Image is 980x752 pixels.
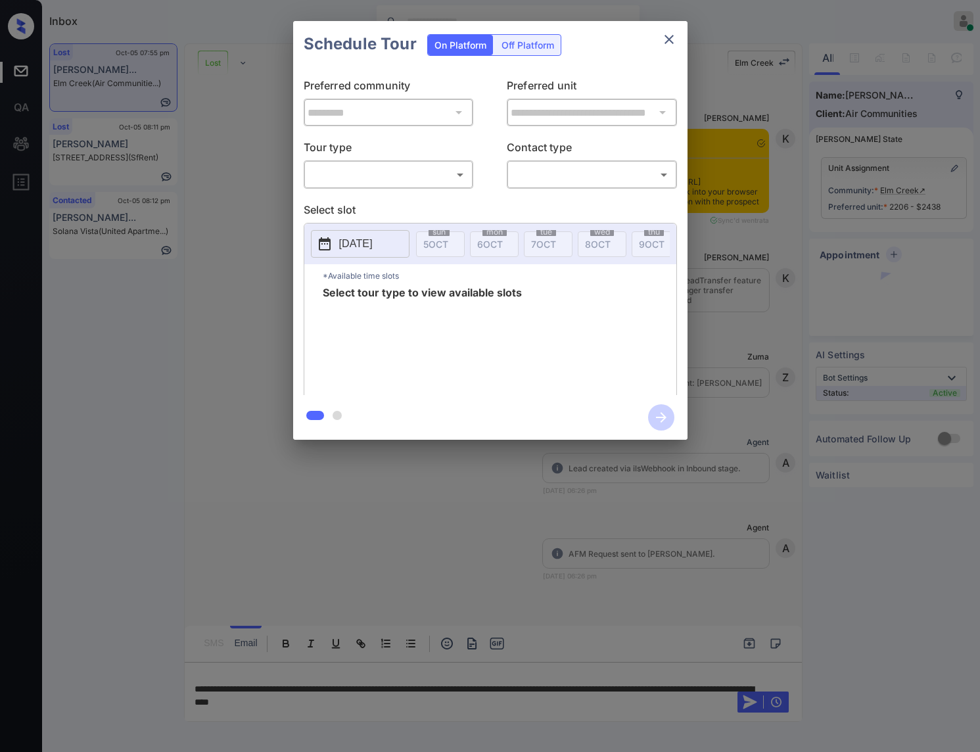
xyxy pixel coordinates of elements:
[339,236,373,252] p: [DATE]
[311,230,409,258] button: [DATE]
[507,78,677,99] p: Preferred unit
[507,139,677,160] p: Contact type
[304,78,474,99] p: Preferred community
[656,26,682,53] button: close
[323,287,522,392] span: Select tour type to view available slots
[495,35,561,55] div: Off Platform
[323,264,676,287] p: *Available time slots
[304,139,474,160] p: Tour type
[304,202,677,223] p: Select slot
[293,21,427,67] h2: Schedule Tour
[428,35,493,55] div: On Platform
